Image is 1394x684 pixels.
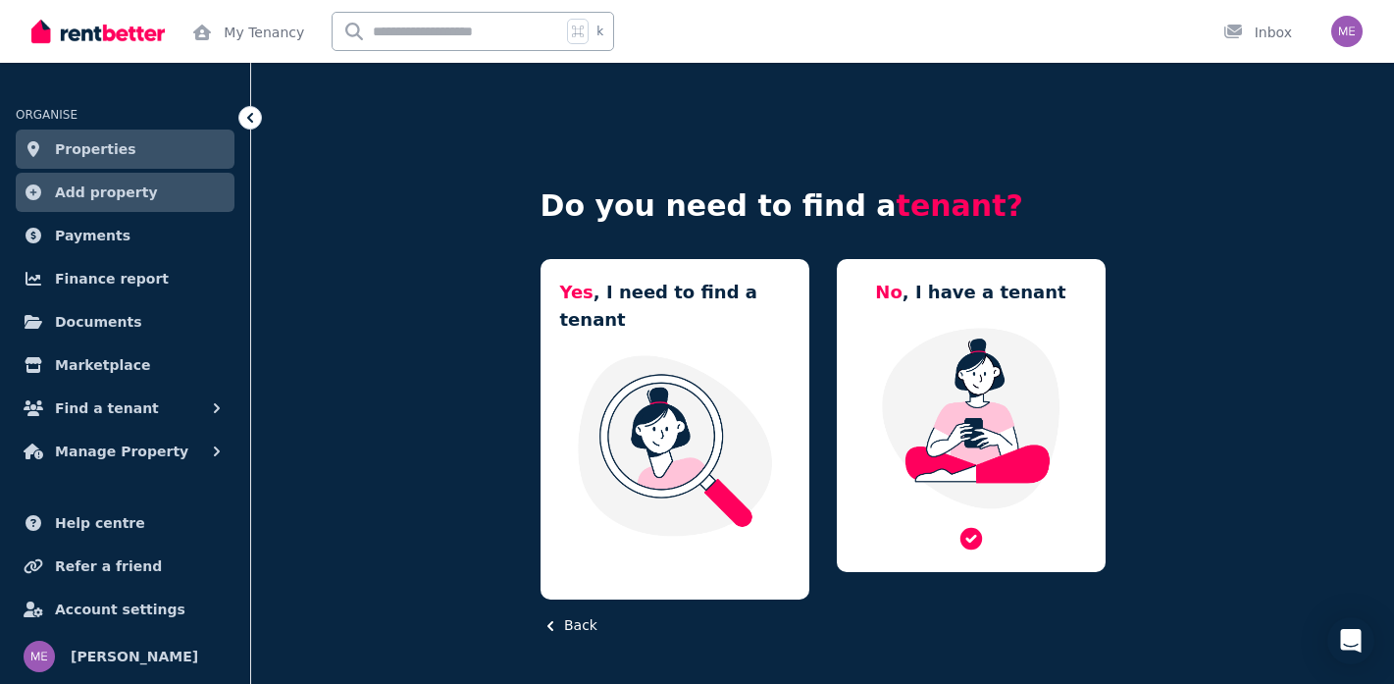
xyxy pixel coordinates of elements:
h4: Do you need to find a [541,188,1106,224]
img: Manage my property [856,326,1086,510]
button: Back [541,615,597,636]
a: Payments [16,216,234,255]
span: Payments [55,224,130,247]
span: Documents [55,310,142,334]
a: Documents [16,302,234,342]
a: Refer a friend [16,547,234,586]
img: MARÍA TOYOS GOMEZ [24,641,55,672]
span: Yes [560,282,594,302]
div: Inbox [1223,23,1292,42]
span: ORGANISE [16,108,77,122]
h5: , I have a tenant [875,279,1065,306]
a: Finance report [16,259,234,298]
a: Help centre [16,503,234,543]
h5: , I need to find a tenant [560,279,790,334]
img: I need a tenant [560,353,790,538]
span: No [875,282,902,302]
a: Marketplace [16,345,234,385]
a: Account settings [16,590,234,629]
span: [PERSON_NAME] [71,645,198,668]
span: Properties [55,137,136,161]
span: Refer a friend [55,554,162,578]
a: Add property [16,173,234,212]
a: Properties [16,130,234,169]
span: Marketplace [55,353,150,377]
span: Add property [55,181,158,204]
span: tenant? [897,188,1023,223]
img: RentBetter [31,17,165,46]
button: Manage Property [16,432,234,471]
span: Help centre [55,511,145,535]
div: Open Intercom Messenger [1327,617,1374,664]
span: Find a tenant [55,396,159,420]
span: Manage Property [55,440,188,463]
img: MARÍA TOYOS GOMEZ [1331,16,1363,47]
span: Finance report [55,267,169,290]
span: Account settings [55,598,185,621]
span: k [596,24,603,39]
button: Find a tenant [16,389,234,428]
